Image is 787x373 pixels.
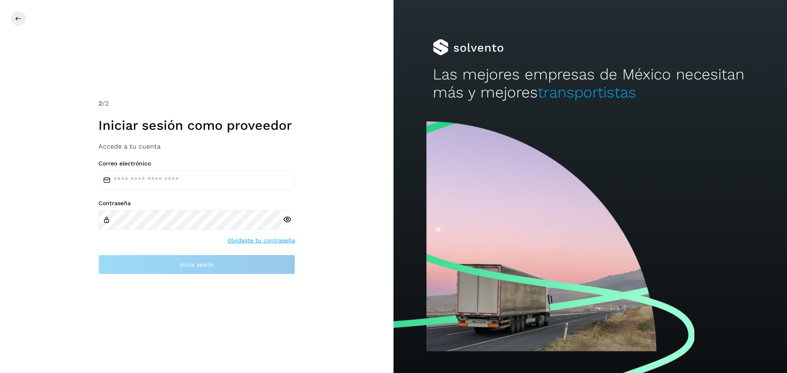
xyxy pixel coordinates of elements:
span: Inicia sesión [180,262,214,267]
label: Contraseña [98,200,295,207]
h3: Accede a tu cuenta [98,142,295,150]
label: Correo electrónico [98,160,295,167]
a: Olvidaste tu contraseña [227,236,295,245]
div: /2 [98,99,295,109]
span: 2 [98,99,102,107]
button: Inicia sesión [98,255,295,274]
h2: Las mejores empresas de México necesitan más y mejores [433,66,748,102]
span: transportistas [538,84,636,101]
h1: Iniciar sesión como proveedor [98,118,295,133]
